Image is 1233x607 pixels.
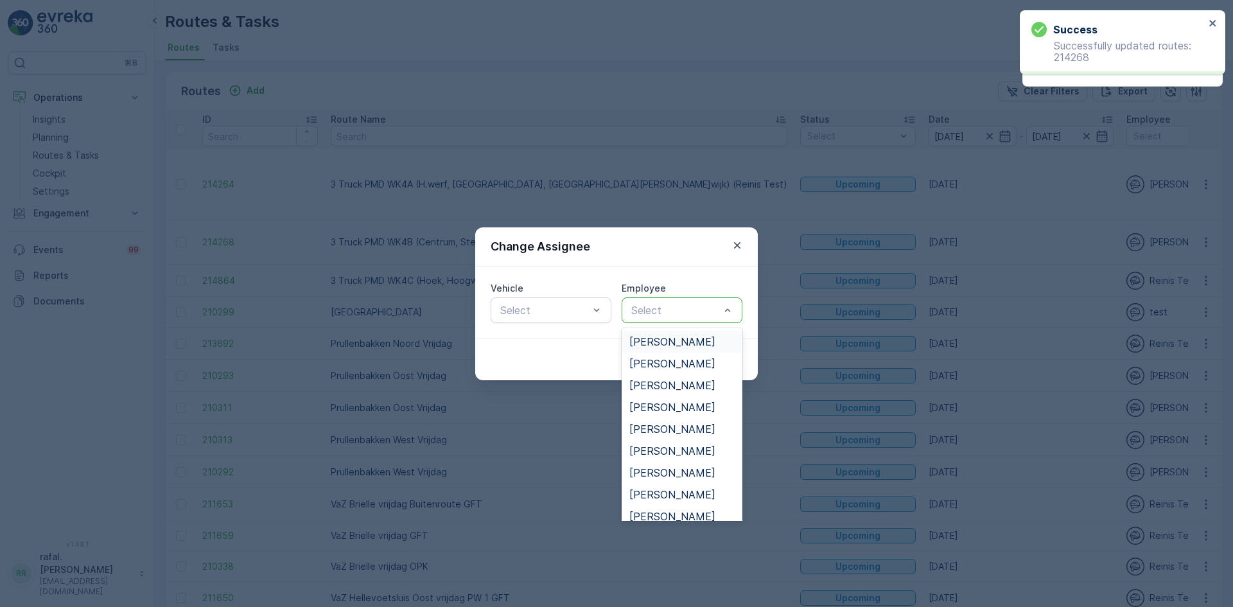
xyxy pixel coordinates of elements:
[629,467,715,479] span: [PERSON_NAME]
[629,511,715,522] span: [PERSON_NAME]
[629,423,715,435] span: [PERSON_NAME]
[629,358,715,369] span: [PERSON_NAME]
[629,336,715,347] span: [PERSON_NAME]
[1053,22,1097,37] h3: Success
[1031,40,1205,63] p: Successfully updated routes: 214268
[629,380,715,391] span: [PERSON_NAME]
[629,489,715,500] span: [PERSON_NAME]
[622,283,666,294] label: Employee
[500,303,589,318] p: Select
[631,303,720,318] p: Select
[629,445,715,457] span: [PERSON_NAME]
[1209,18,1218,30] button: close
[491,238,590,256] p: Change Assignee
[491,283,523,294] label: Vehicle
[629,401,715,413] span: [PERSON_NAME]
